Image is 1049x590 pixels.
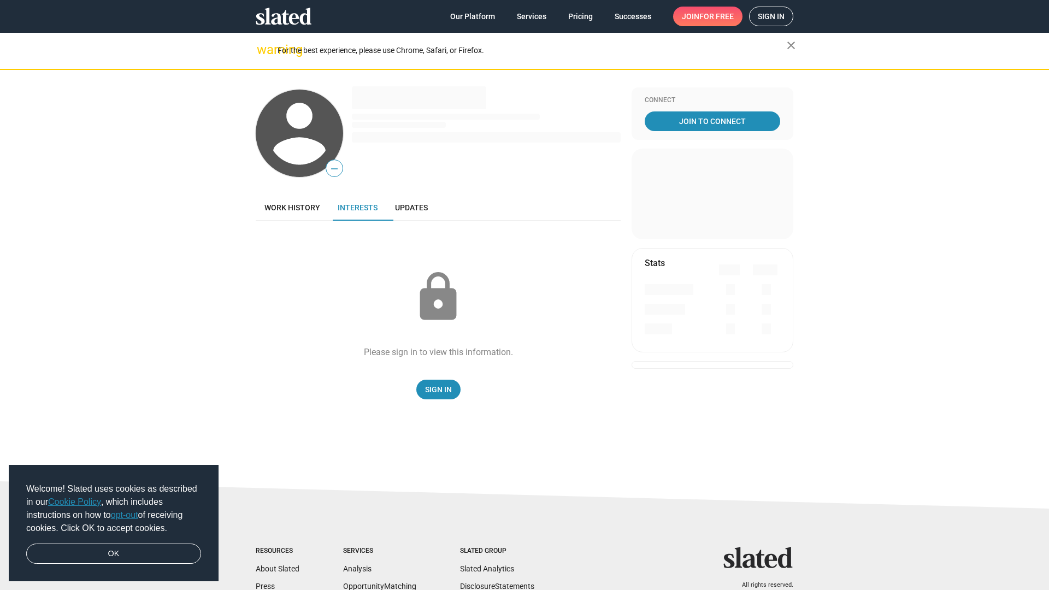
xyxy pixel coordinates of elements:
span: Sign in [758,7,785,26]
a: Work history [256,194,329,221]
div: Slated Group [460,547,534,556]
span: Sign In [425,380,452,399]
div: For the best experience, please use Chrome, Safari, or Firefox. [278,43,787,58]
span: Pricing [568,7,593,26]
span: Interests [338,203,378,212]
a: Cookie Policy [48,497,101,506]
div: Resources [256,547,299,556]
a: Sign In [416,380,461,399]
span: Successes [615,7,651,26]
span: Services [517,7,546,26]
span: Join To Connect [647,111,778,131]
a: Join To Connect [645,111,780,131]
div: Services [343,547,416,556]
a: Updates [386,194,437,221]
span: Work history [264,203,320,212]
a: Sign in [749,7,793,26]
div: cookieconsent [9,465,219,582]
a: opt-out [111,510,138,520]
span: Join [682,7,734,26]
span: for free [699,7,734,26]
span: Updates [395,203,428,212]
a: Pricing [559,7,602,26]
a: Analysis [343,564,372,573]
a: dismiss cookie message [26,544,201,564]
mat-icon: warning [257,43,270,56]
mat-card-title: Stats [645,257,665,269]
a: Successes [606,7,660,26]
a: Our Platform [441,7,504,26]
a: Slated Analytics [460,564,514,573]
span: Our Platform [450,7,495,26]
a: Interests [329,194,386,221]
a: About Slated [256,564,299,573]
span: Welcome! Slated uses cookies as described in our , which includes instructions on how to of recei... [26,482,201,535]
mat-icon: lock [411,270,465,324]
a: Joinfor free [673,7,742,26]
div: Connect [645,96,780,105]
span: — [326,162,343,176]
a: Services [508,7,555,26]
div: Please sign in to view this information. [364,346,513,358]
mat-icon: close [785,39,798,52]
